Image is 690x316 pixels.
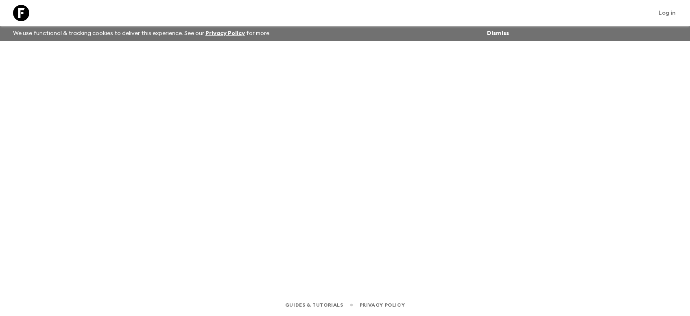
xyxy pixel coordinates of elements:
button: Dismiss [485,28,511,39]
a: Log in [654,7,680,19]
a: Privacy Policy [360,301,405,309]
a: Privacy Policy [205,31,245,36]
a: Guides & Tutorials [285,301,343,309]
p: We use functional & tracking cookies to deliver this experience. See our for more. [10,26,274,41]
